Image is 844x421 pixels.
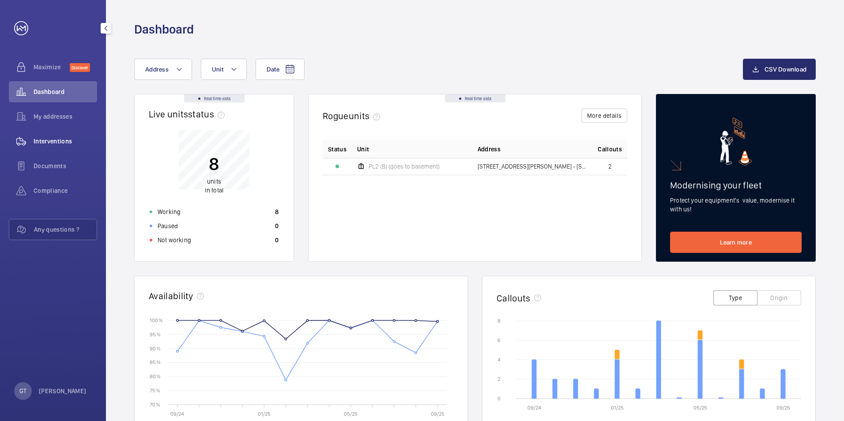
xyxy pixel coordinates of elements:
[713,290,757,305] button: Type
[70,63,90,72] span: Discover
[445,94,505,102] div: Real time data
[670,232,802,253] a: Learn more
[134,59,192,80] button: Address
[188,109,228,120] span: status
[34,137,97,146] span: Interventions
[497,337,501,343] text: 6
[497,376,500,382] text: 2
[693,405,707,411] text: 05/25
[670,180,802,191] h2: Modernising your fleet
[158,236,191,244] p: Not working
[497,293,531,304] h2: Callouts
[765,66,806,73] span: CSV Download
[19,387,26,395] p: GT
[34,186,97,195] span: Compliance
[743,59,816,80] button: CSV Download
[431,411,445,417] text: 09/25
[39,387,87,395] p: [PERSON_NAME]
[150,359,161,365] text: 85 %
[256,59,305,80] button: Date
[478,145,501,154] span: Address
[134,21,194,38] h1: Dashboard
[205,153,223,175] p: 8
[323,110,384,121] h2: Rogue
[357,145,369,154] span: Unit
[611,405,624,411] text: 01/25
[275,236,279,244] p: 0
[275,222,279,230] p: 0
[170,411,184,417] text: 09/24
[150,373,161,380] text: 80 %
[497,357,501,363] text: 4
[201,59,247,80] button: Unit
[34,225,97,234] span: Any questions ?
[776,405,790,411] text: 09/25
[158,207,181,216] p: Working
[150,317,163,323] text: 100 %
[158,222,178,230] p: Paused
[149,290,193,301] h2: Availability
[478,163,588,169] span: [STREET_ADDRESS][PERSON_NAME] - [STREET_ADDRESS][PERSON_NAME]
[150,401,160,407] text: 70 %
[184,94,245,102] div: Real time data
[328,145,347,154] p: Status
[267,66,279,73] span: Date
[598,145,622,154] span: Callouts
[34,162,97,170] span: Documents
[275,207,279,216] p: 8
[150,345,161,351] text: 90 %
[344,411,358,417] text: 05/25
[205,177,223,195] p: in total
[349,110,384,121] span: units
[258,411,271,417] text: 01/25
[150,331,161,337] text: 95 %
[670,196,802,214] p: Protect your equipment's value, modernise it with us!
[145,66,169,73] span: Address
[757,290,801,305] button: Origin
[34,63,70,71] span: Maximize
[581,109,627,123] button: More details
[720,117,752,165] img: marketing-card.svg
[207,178,221,185] span: units
[150,387,160,394] text: 75 %
[149,109,228,120] h2: Live units
[369,163,440,169] span: PL2 (B) (goes to basement)
[34,112,97,121] span: My addresses
[608,163,612,169] span: 2
[34,87,97,96] span: Dashboard
[497,395,501,402] text: 0
[212,66,223,73] span: Unit
[497,318,501,324] text: 8
[527,405,541,411] text: 09/24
